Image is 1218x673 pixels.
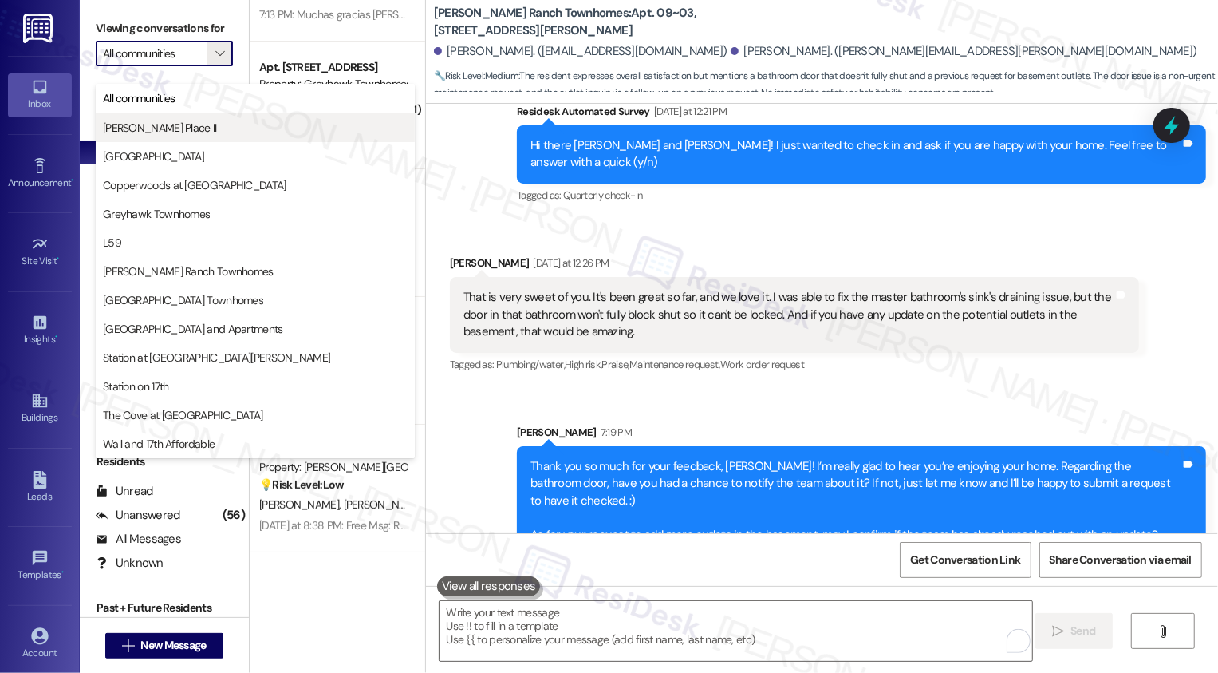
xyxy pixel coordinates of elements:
div: [PERSON_NAME] [517,424,1206,446]
button: New Message [105,633,223,659]
a: Leads [8,466,72,509]
div: 7:19 PM [597,424,632,441]
div: Hi there [PERSON_NAME] and [PERSON_NAME]! I just wanted to check in and ask if you are happy with... [530,137,1181,172]
i:  [122,639,134,652]
div: Prospects + Residents [80,90,249,107]
a: Insights • [8,309,72,352]
div: 7:13 PM: Muchas gracias [PERSON_NAME]. [259,7,454,22]
span: Get Conversation Link [910,552,1020,568]
span: Maintenance request , [629,358,720,371]
div: [PERSON_NAME]. ([PERSON_NAME][EMAIL_ADDRESS][PERSON_NAME][DOMAIN_NAME]) [731,43,1196,60]
div: All Messages [96,531,181,548]
span: Station on 17th [103,378,169,394]
span: [PERSON_NAME] Ranch Townhomes [103,263,274,279]
a: Inbox [8,73,72,117]
span: [PERSON_NAME] [259,497,344,512]
div: (56) [219,503,249,528]
span: High risk , [565,358,602,371]
div: Tagged as: [517,184,1206,207]
span: Quarterly check-in [563,188,642,202]
div: Tagged as: [450,353,1139,376]
span: [GEOGRAPHIC_DATA] [103,148,204,164]
a: Buildings [8,387,72,430]
div: [PERSON_NAME] [450,255,1139,277]
div: Property: [PERSON_NAME][GEOGRAPHIC_DATA] [259,459,407,476]
span: Share Conversation via email [1050,552,1192,568]
div: Unknown [96,555,164,572]
div: Property: Greyhawk Townhomes [259,76,407,93]
div: Residents [80,453,249,470]
div: [PERSON_NAME]. ([EMAIL_ADDRESS][DOMAIN_NAME]) [434,43,727,60]
i:  [1052,625,1064,638]
i:  [215,47,224,60]
span: Wall and 17th Affordable [103,436,215,452]
span: • [61,567,64,578]
span: [GEOGRAPHIC_DATA] Townhomes [103,292,263,308]
button: Get Conversation Link [900,542,1031,578]
label: Viewing conversations for [96,16,233,41]
span: Greyhawk Townhomes [103,206,210,222]
span: Plumbing/water , [496,358,565,371]
span: : The resident expresses overall satisfaction but mentions a bathroom door that doesn't fully shu... [434,68,1218,102]
strong: 💡 Risk Level: Low [259,477,344,492]
span: New Message [140,637,206,654]
a: Account [8,623,72,666]
span: • [55,331,57,342]
div: Thank you so much for your feedback, [PERSON_NAME]! I’m really glad to hear you’re enjoying your ... [530,458,1181,544]
button: Send [1035,613,1113,649]
a: Templates • [8,544,72,588]
span: The Cove at [GEOGRAPHIC_DATA] [103,407,263,423]
div: That is very sweet of you. It's been great so far, and we love it. I was able to fix the master b... [463,289,1114,340]
span: Station at [GEOGRAPHIC_DATA][PERSON_NAME] [103,350,330,366]
span: Work order request [720,358,804,371]
span: All communities [103,90,175,106]
a: Site Visit • [8,231,72,274]
textarea: To enrich screen reader interactions, please activate Accessibility in Grammarly extension settings [440,601,1032,661]
button: Share Conversation via email [1039,542,1202,578]
div: Residesk Automated Survey [517,103,1206,125]
i:  [1157,625,1169,638]
span: L59 [103,235,121,251]
img: ResiDesk Logo [23,14,56,43]
span: Praise , [602,358,629,371]
span: Copperwoods at [GEOGRAPHIC_DATA] [103,177,286,193]
span: [GEOGRAPHIC_DATA] and Apartments [103,321,283,337]
div: Unread [96,483,153,500]
div: Past + Future Residents [80,600,249,616]
div: Prospects [80,308,249,325]
span: Send [1070,623,1095,639]
strong: 🔧 Risk Level: Medium [434,69,518,82]
span: [PERSON_NAME] Place II [103,120,217,136]
div: [DATE] at 8:38 PM: Free Msg: Recipient [14357204186] unable to receive message - Message Blocking... [259,518,767,532]
b: [PERSON_NAME] Ranch Townhomes: Apt. 09~03, [STREET_ADDRESS][PERSON_NAME] [434,5,753,39]
div: [DATE] at 12:21 PM [650,103,727,120]
div: [DATE] at 12:26 PM [529,255,609,271]
div: Unanswered [96,507,180,524]
span: • [57,253,60,264]
input: All communities [103,41,207,66]
span: • [71,175,73,186]
div: Apt. [STREET_ADDRESS] [259,59,407,76]
span: [PERSON_NAME] [343,497,423,512]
